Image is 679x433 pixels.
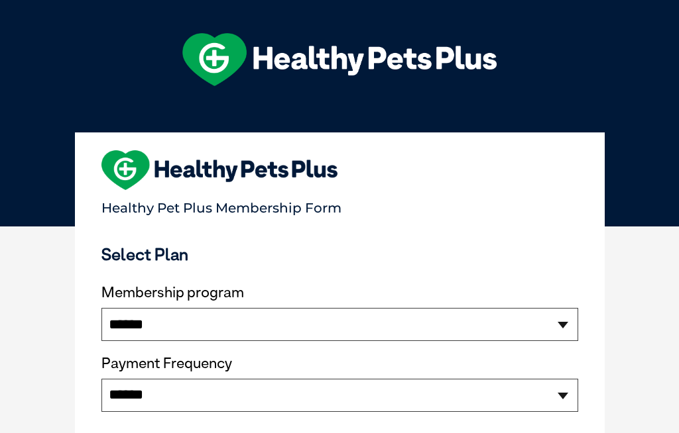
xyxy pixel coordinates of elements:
[101,284,578,301] label: Membership program
[101,244,578,264] h3: Select Plan
[101,355,232,372] label: Payment Frequency
[101,194,578,216] p: Healthy Pet Plus Membership Form
[101,150,338,190] img: heart-shape-hpp-logo-large.png
[182,33,497,86] img: hpp-logo-landscape-green-white.png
